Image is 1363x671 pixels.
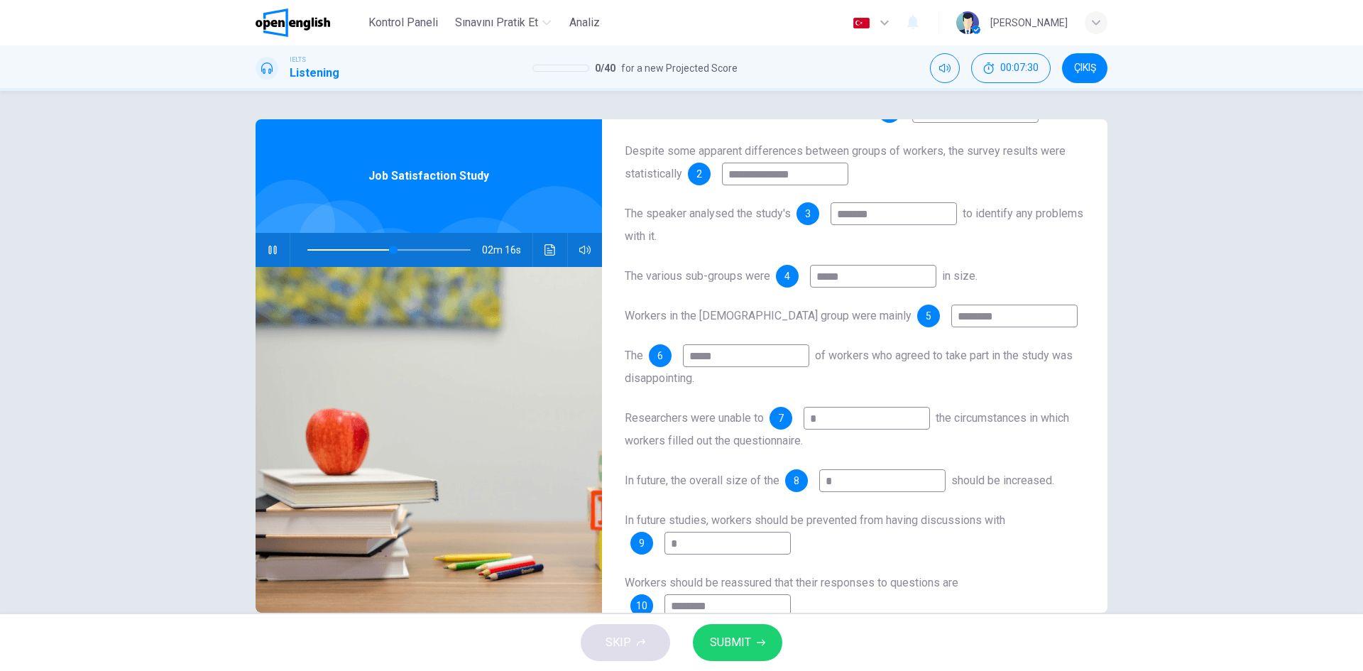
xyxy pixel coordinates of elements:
[256,267,602,613] img: Job Satisfaction Study
[368,14,438,31] span: Kontrol Paneli
[971,53,1051,83] div: Hide
[449,10,557,36] button: Sınavını Pratik Et
[368,168,489,185] span: Job Satisfaction Study
[930,53,960,83] div: Mute
[256,9,330,37] img: OpenEnglish logo
[853,18,870,28] img: tr
[639,538,645,548] span: 9
[693,624,782,661] button: SUBMIT
[625,474,779,487] span: In future, the overall size of the
[625,207,791,220] span: The speaker analysed the study's
[621,60,738,77] span: for a new Projected Score
[971,53,1051,83] button: 00:07:30
[625,349,643,362] span: The
[625,269,770,283] span: The various sub-groups were
[290,55,306,65] span: IELTS
[539,233,562,267] button: Ses transkripsiyonunu görmek için tıklayın
[1074,62,1096,74] span: ÇIKIŞ
[1000,62,1039,74] span: 00:07:30
[636,601,647,611] span: 10
[569,14,600,31] span: Analiz
[1062,53,1107,83] button: ÇIKIŞ
[562,10,608,36] button: Analiz
[710,633,751,653] span: SUBMIT
[657,351,663,361] span: 6
[625,144,1066,180] span: Despite some apparent differences between groups of workers, the survey results were statistically
[696,169,702,179] span: 2
[794,476,799,486] span: 8
[625,513,1005,527] span: In future studies, workers should be prevented from having discussions with
[625,576,958,589] span: Workers should be reassured that their responses to questions are
[784,271,790,281] span: 4
[942,269,978,283] span: in size.
[951,474,1054,487] span: should be increased.
[625,411,764,425] span: Researchers were unable to
[926,311,931,321] span: 5
[956,11,979,34] img: Profile picture
[256,9,363,37] a: OpenEnglish logo
[625,309,912,322] span: Workers in the [DEMOGRAPHIC_DATA] group were mainly
[595,60,615,77] span: 0 / 40
[455,14,538,31] span: Sınavını Pratik Et
[805,209,811,219] span: 3
[290,65,339,82] h1: Listening
[482,233,532,267] span: 02m 16s
[778,413,784,423] span: 7
[990,14,1068,31] div: [PERSON_NAME]
[363,10,444,36] button: Kontrol Paneli
[625,349,1073,385] span: of workers who agreed to take part in the study was disappointing.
